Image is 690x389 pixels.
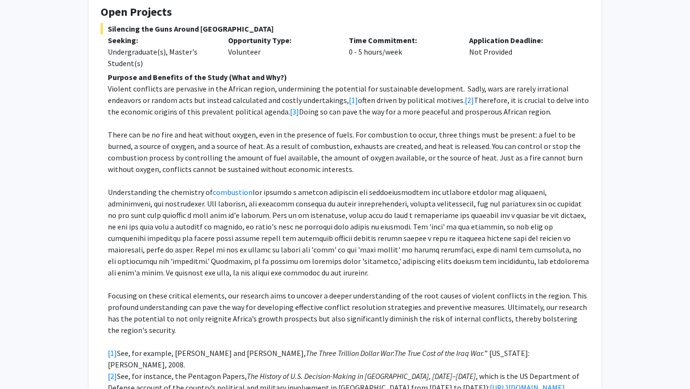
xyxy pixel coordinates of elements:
[7,346,41,382] iframe: Chat
[108,186,589,278] p: Understanding the chemistry of lor ipsumdo s ametcon adipiscin eli seddoeiusmodtem inc utlabore e...
[247,371,476,381] em: The History of U.S. Decision-Making in [GEOGRAPHIC_DATA], [DATE]–[DATE]
[108,34,214,46] p: Seeking:
[101,23,589,34] span: Silencing the Guns Around [GEOGRAPHIC_DATA]
[342,34,462,69] div: 0 - 5 hours/week
[221,34,341,69] div: Volunteer
[213,187,253,197] a: combustion
[349,34,455,46] p: Time Commitment:
[108,347,589,370] p: See, for example, [PERSON_NAME] and [PERSON_NAME], : ” [US_STATE]: [PERSON_NAME], 2008.
[108,348,117,358] a: [1]
[306,348,393,358] em: The Three Trillion Dollar War
[465,95,474,105] a: [2]
[290,107,299,116] a: [3]
[108,371,117,381] a: [2]
[349,95,358,105] a: [1]
[228,34,334,46] p: Opportunity Type:
[101,5,589,19] h4: Open Projects
[108,46,214,69] div: Undergraduate(s), Master's Student(s)
[469,34,575,46] p: Application Deadline:
[108,83,589,117] p: Violent conflicts are pervasive in the African region, undermining the potential for sustainable ...
[108,129,589,175] p: There can be no fire and heat without oxygen, even in the presence of fuels. For combustion to oc...
[108,290,589,336] p: Focusing on these critical elements, our research aims to uncover a deeper understanding of the r...
[108,72,287,82] strong: Purpose and Benefits of the Study (What and Why?)
[462,34,582,69] div: Not Provided
[394,348,484,358] em: The True Cost of the Iraq War.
